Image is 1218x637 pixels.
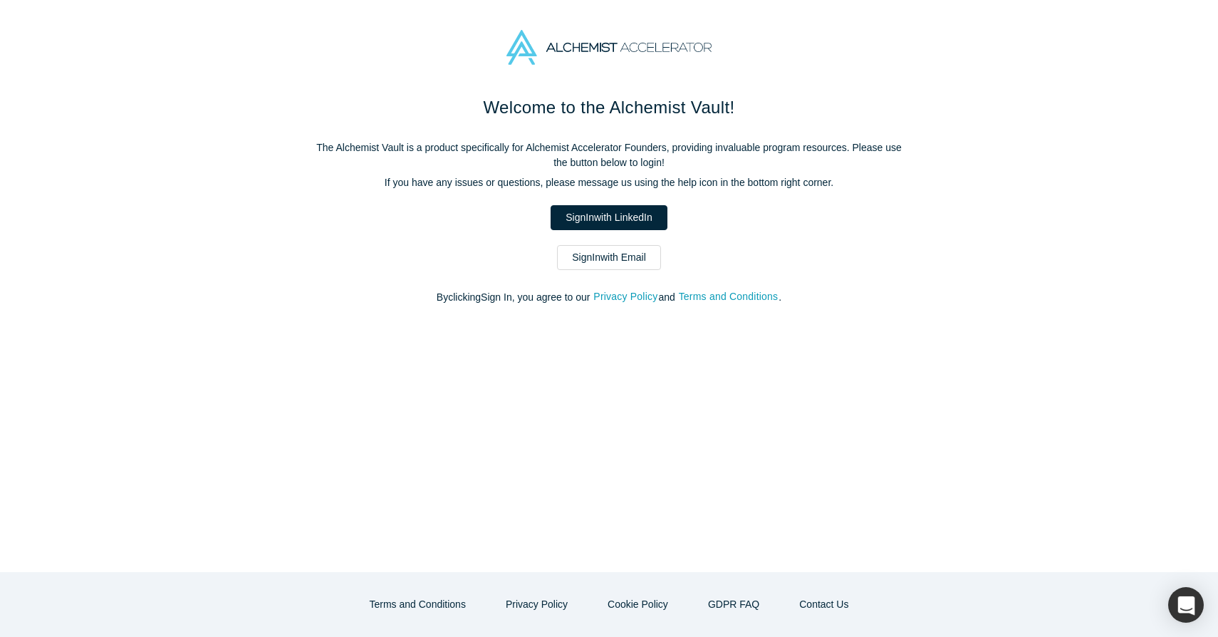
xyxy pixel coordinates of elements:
[551,205,667,230] a: SignInwith LinkedIn
[557,245,661,270] a: SignInwith Email
[593,289,658,305] button: Privacy Policy
[693,592,774,617] a: GDPR FAQ
[310,140,908,170] p: The Alchemist Vault is a product specifically for Alchemist Accelerator Founders, providing inval...
[678,289,779,305] button: Terms and Conditions
[506,30,712,65] img: Alchemist Accelerator Logo
[593,592,683,617] button: Cookie Policy
[784,592,863,617] button: Contact Us
[310,95,908,120] h1: Welcome to the Alchemist Vault!
[355,592,481,617] button: Terms and Conditions
[310,175,908,190] p: If you have any issues or questions, please message us using the help icon in the bottom right co...
[491,592,583,617] button: Privacy Policy
[310,290,908,305] p: By clicking Sign In , you agree to our and .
